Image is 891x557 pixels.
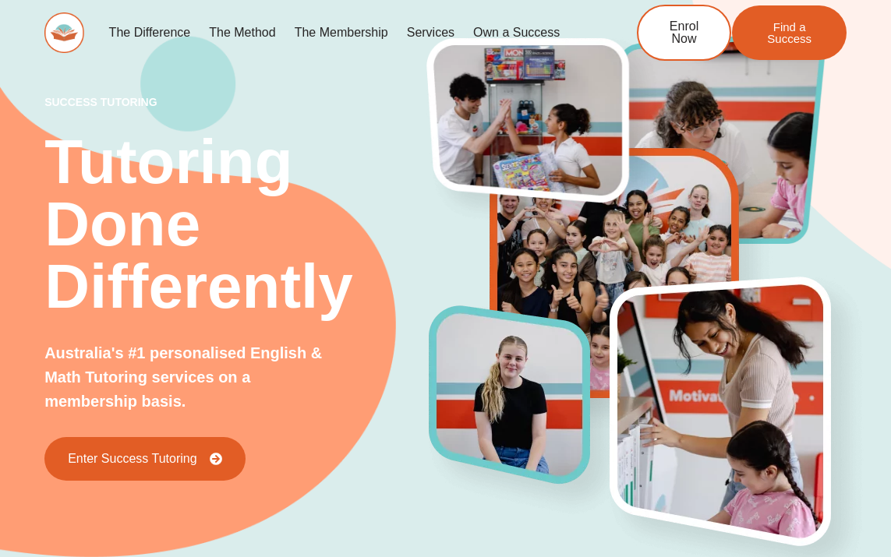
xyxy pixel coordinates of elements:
a: Services [398,15,464,51]
a: Enrol Now [637,5,731,61]
span: Enter Success Tutoring [68,453,196,465]
a: The Method [200,15,285,51]
a: The Membership [285,15,398,51]
p: Australia's #1 personalised English & Math Tutoring services on a membership basis. [44,341,325,414]
span: Find a Success [755,21,823,44]
a: Enter Success Tutoring [44,437,245,481]
a: The Difference [100,15,200,51]
nav: Menu [100,15,592,51]
p: success tutoring [44,97,430,108]
a: Find a Success [732,5,847,60]
span: Enrol Now [662,20,706,45]
h2: Tutoring Done Differently [44,131,430,318]
a: Own a Success [464,15,569,51]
